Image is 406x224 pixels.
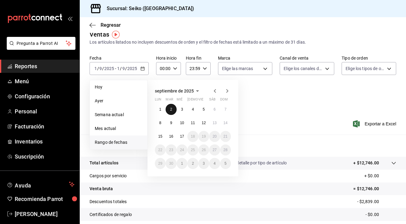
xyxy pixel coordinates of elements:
button: 10 de septiembre de 2025 [177,117,187,128]
button: 24 de septiembre de 2025 [177,144,187,155]
span: Elige los canales de venta [284,65,323,72]
abbr: 4 de octubre de 2025 [213,161,216,166]
abbr: 3 de octubre de 2025 [203,161,205,166]
button: 1 de septiembre de 2025 [155,104,166,115]
abbr: viernes [198,97,203,104]
abbr: 27 de septiembre de 2025 [213,148,216,152]
abbr: 15 de septiembre de 2025 [158,134,162,139]
button: 13 de septiembre de 2025 [209,117,220,128]
abbr: 1 de octubre de 2025 [181,161,183,166]
input: -- [117,66,120,71]
button: 26 de septiembre de 2025 [198,144,209,155]
abbr: 3 de septiembre de 2025 [181,107,183,112]
button: Exportar a Excel [354,120,396,128]
button: Regresar [90,22,121,28]
abbr: 13 de septiembre de 2025 [213,121,216,125]
p: + $0.00 [364,173,396,179]
p: Cargos por servicio [90,173,127,179]
button: 6 de septiembre de 2025 [209,104,220,115]
label: Marca [218,56,273,60]
label: Fecha [90,56,149,60]
button: 22 de septiembre de 2025 [155,144,166,155]
button: 18 de septiembre de 2025 [187,131,198,142]
button: 5 de octubre de 2025 [220,158,231,169]
button: 11 de septiembre de 2025 [187,117,198,128]
button: 15 de septiembre de 2025 [155,131,166,142]
abbr: 25 de septiembre de 2025 [191,148,195,152]
abbr: lunes [155,97,161,104]
span: Facturación [15,122,75,131]
input: -- [94,66,97,71]
button: 5 de septiembre de 2025 [198,104,209,115]
span: Rango de fechas [95,139,142,146]
span: Elige los tipos de orden [346,65,385,72]
input: ---- [104,66,114,71]
abbr: 16 de septiembre de 2025 [169,134,173,139]
span: [PERSON_NAME] [15,210,75,218]
abbr: 10 de septiembre de 2025 [180,121,184,125]
p: Venta bruta [90,186,113,192]
button: 3 de octubre de 2025 [198,158,209,169]
button: 9 de septiembre de 2025 [166,117,176,128]
span: Recomienda Parrot [15,195,75,203]
label: Tipo de orden [342,56,396,60]
button: septiembre de 2025 [155,87,201,95]
button: 2 de octubre de 2025 [187,158,198,169]
span: Menú [15,77,75,85]
abbr: domingo [220,97,228,104]
abbr: 4 de septiembre de 2025 [192,107,194,112]
button: open_drawer_menu [67,16,72,21]
span: - [115,66,116,71]
p: = $12,746.00 [353,186,396,192]
button: 19 de septiembre de 2025 [198,131,209,142]
span: Ayer [95,98,142,104]
abbr: 5 de septiembre de 2025 [203,107,205,112]
span: Regresar [101,22,121,28]
abbr: 6 de septiembre de 2025 [213,107,216,112]
abbr: 8 de septiembre de 2025 [159,121,161,125]
span: Elige las marcas [222,65,253,72]
button: 30 de septiembre de 2025 [166,158,176,169]
p: Total artículos [90,160,118,166]
abbr: 22 de septiembre de 2025 [158,148,162,152]
span: / [97,66,99,71]
p: Certificados de regalo [90,211,132,218]
abbr: 5 de octubre de 2025 [224,161,227,166]
abbr: 19 de septiembre de 2025 [202,134,206,139]
span: Configuración [15,92,75,100]
button: 3 de septiembre de 2025 [177,104,187,115]
abbr: 11 de septiembre de 2025 [191,121,195,125]
abbr: sábado [209,97,216,104]
button: 1 de octubre de 2025 [177,158,187,169]
abbr: 26 de septiembre de 2025 [202,148,206,152]
span: / [125,66,127,71]
p: - $0.00 [366,211,396,218]
button: 12 de septiembre de 2025 [198,117,209,128]
abbr: 20 de septiembre de 2025 [213,134,216,139]
button: 7 de septiembre de 2025 [220,104,231,115]
span: Semana actual [95,112,142,118]
p: - $2,839.00 [357,198,396,205]
span: / [120,66,122,71]
abbr: miércoles [177,97,182,104]
button: 20 de septiembre de 2025 [209,131,220,142]
img: Tooltip marker [112,31,120,38]
abbr: 29 de septiembre de 2025 [158,161,162,166]
button: 25 de septiembre de 2025 [187,144,198,155]
abbr: 21 de septiembre de 2025 [224,134,228,139]
span: Reportes [15,62,75,70]
span: Hoy [95,84,142,90]
button: 21 de septiembre de 2025 [220,131,231,142]
span: / [102,66,104,71]
abbr: jueves [187,97,224,104]
button: 14 de septiembre de 2025 [220,117,231,128]
span: Suscripción [15,152,75,161]
button: 2 de septiembre de 2025 [166,104,176,115]
button: 28 de septiembre de 2025 [220,144,231,155]
abbr: 30 de septiembre de 2025 [169,161,173,166]
button: 8 de septiembre de 2025 [155,117,166,128]
abbr: 18 de septiembre de 2025 [191,134,195,139]
abbr: 9 de septiembre de 2025 [170,121,172,125]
